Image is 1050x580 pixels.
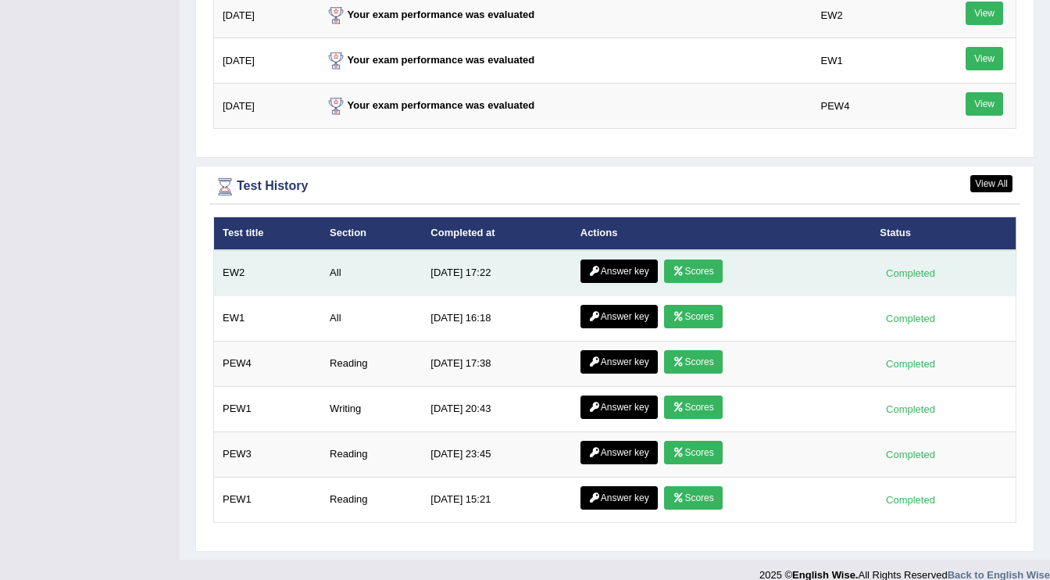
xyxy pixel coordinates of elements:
[422,386,571,431] td: [DATE] 20:43
[214,84,316,129] td: [DATE]
[580,441,658,464] a: Answer key
[321,250,422,296] td: All
[812,38,923,84] td: EW1
[580,396,658,419] a: Answer key
[422,250,571,296] td: [DATE] 17:22
[966,2,1003,25] a: View
[422,477,571,522] td: [DATE] 15:21
[580,350,658,374] a: Answer key
[664,396,722,419] a: Scores
[664,486,722,510] a: Scores
[214,250,322,296] td: EW2
[422,295,571,341] td: [DATE] 16:18
[572,217,871,250] th: Actions
[422,217,571,250] th: Completed at
[871,217,1016,250] th: Status
[214,38,316,84] td: [DATE]
[321,386,422,431] td: Writing
[213,175,1016,199] div: Test History
[580,486,658,510] a: Answer key
[812,84,923,129] td: PEW4
[880,446,941,463] div: Completed
[966,92,1003,116] a: View
[664,305,722,328] a: Scores
[321,217,422,250] th: Section
[214,217,322,250] th: Test title
[580,260,658,283] a: Answer key
[324,54,535,66] strong: Your exam performance was evaluated
[214,341,322,386] td: PEW4
[422,341,571,386] td: [DATE] 17:38
[214,386,322,431] td: PEW1
[321,431,422,477] td: Reading
[966,47,1003,70] a: View
[321,341,422,386] td: Reading
[664,260,722,283] a: Scores
[664,350,722,374] a: Scores
[880,356,941,372] div: Completed
[324,9,535,20] strong: Your exam performance was evaluated
[580,305,658,328] a: Answer key
[880,401,941,417] div: Completed
[880,265,941,281] div: Completed
[880,310,941,327] div: Completed
[970,175,1012,192] a: View All
[324,99,535,111] strong: Your exam performance was evaluated
[321,477,422,522] td: Reading
[422,431,571,477] td: [DATE] 23:45
[880,492,941,508] div: Completed
[321,295,422,341] td: All
[214,295,322,341] td: EW1
[664,441,722,464] a: Scores
[214,431,322,477] td: PEW3
[214,477,322,522] td: PEW1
